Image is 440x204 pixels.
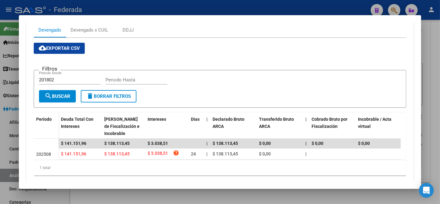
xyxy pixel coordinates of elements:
[206,117,208,122] span: |
[257,113,303,140] datatable-header-cell: Transferido Bruto ARCA
[173,150,179,156] i: help
[206,141,208,146] span: |
[86,93,131,99] span: Borrar Filtros
[39,44,46,52] mat-icon: cloud_download
[145,113,188,140] datatable-header-cell: Intereses
[58,113,102,140] datatable-header-cell: Deuda Total Con Intereses
[188,113,204,140] datatable-header-cell: Dias
[45,92,52,100] mat-icon: search
[61,117,93,129] span: Deuda Total Con Intereses
[148,117,166,122] span: Intereses
[39,90,76,102] button: Buscar
[34,113,58,139] datatable-header-cell: Período
[123,27,134,33] div: DDJJ
[312,117,347,129] span: Cobrado Bruto por Fiscalización
[213,151,238,156] span: $ 138.113,45
[34,160,406,176] div: 1 total
[38,27,61,33] div: Devengado
[210,113,257,140] datatable-header-cell: Declarado Bruto ARCA
[305,151,306,156] span: |
[358,117,391,129] span: Incobrable / Acta virtual
[104,141,130,146] span: $ 138.113,45
[104,117,140,136] span: [PERSON_NAME] de Fiscalización e Incobrable
[86,92,94,100] mat-icon: delete
[213,117,244,129] span: Declarado Bruto ARCA
[213,141,238,146] span: $ 138.113,45
[102,113,145,140] datatable-header-cell: Deuda Bruta Neto de Fiscalización e Incobrable
[305,141,307,146] span: |
[39,65,60,72] h3: Filtros
[356,113,402,140] datatable-header-cell: Incobrable / Acta virtual
[259,151,271,156] span: $ 0,00
[34,43,85,54] button: Exportar CSV
[148,150,168,158] span: $ 3.038,51
[206,151,207,156] span: |
[312,141,323,146] span: $ 0,00
[104,151,130,156] span: $ 138.113,45
[45,93,70,99] span: Buscar
[71,27,108,33] div: Devengado x CUIL
[61,141,86,146] span: $ 141.151,96
[305,117,307,122] span: |
[259,117,294,129] span: Transferido Bruto ARCA
[36,152,51,157] span: 202508
[191,117,200,122] span: Dias
[309,113,356,140] datatable-header-cell: Cobrado Bruto por Fiscalización
[26,18,414,185] div: Aportes y Contribuciones de la Empresa: 20924901013
[39,46,80,51] span: Exportar CSV
[36,117,52,122] span: Período
[61,151,86,156] span: $ 141.151,96
[419,183,434,198] div: Open Intercom Messenger
[358,141,370,146] span: $ 0,00
[81,90,136,102] button: Borrar Filtros
[204,113,210,140] datatable-header-cell: |
[303,113,309,140] datatable-header-cell: |
[148,141,168,146] span: $ 3.038,51
[259,141,271,146] span: $ 0,00
[191,151,196,156] span: 24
